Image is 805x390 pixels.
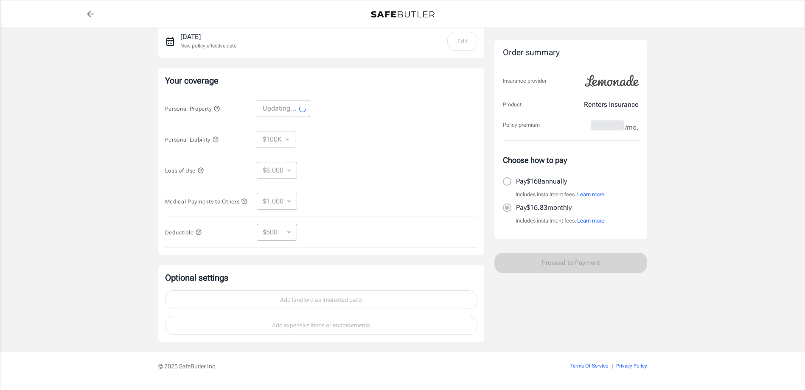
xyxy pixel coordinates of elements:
button: Personal Property [165,103,220,114]
svg: New policy start date [165,36,175,47]
a: back to quotes [82,6,99,22]
span: Personal Liability [165,136,219,143]
span: Deductible [165,229,202,236]
span: | [611,363,613,369]
span: Personal Property [165,106,220,112]
p: © 2025 SafeButler Inc. [158,362,522,370]
p: Policy premium [503,121,540,129]
button: Learn more [577,190,604,199]
span: /mo. [625,122,639,134]
p: New policy effective date [180,42,236,50]
button: Medical Payments to Others [165,196,248,206]
p: [DATE] [180,32,236,42]
a: Privacy Policy [616,363,647,369]
p: Choose how to pay [503,154,639,166]
img: Back to quotes [371,11,435,18]
p: Optional settings [165,272,477,284]
button: Learn more [577,217,604,225]
img: Lemonade [580,69,644,93]
p: Product [503,100,522,109]
p: Pay $168 annually [516,176,567,187]
p: Insurance provider [503,77,547,85]
button: Deductible [165,227,202,237]
button: Personal Liability [165,134,219,145]
span: Medical Payments to Others [165,198,248,205]
a: Terms Of Service [570,363,608,369]
div: Order summary [503,47,639,59]
p: Your coverage [165,75,477,86]
p: Renters Insurance [584,100,639,110]
button: Loss of Use [165,165,204,175]
span: Loss of Use [165,167,204,174]
p: Pay $16.83 monthly [516,203,572,213]
p: Includes installment fees. [516,217,604,225]
p: Includes installment fees. [516,190,604,199]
